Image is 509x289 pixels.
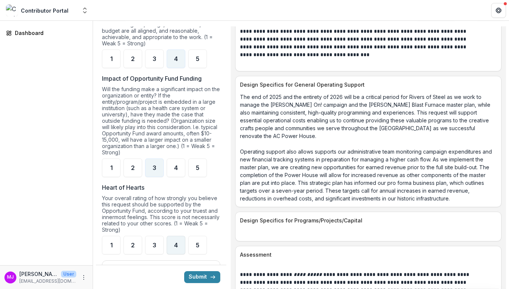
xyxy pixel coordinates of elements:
p: Design Specifics for General Operating Support [240,81,494,89]
span: 5 [196,242,199,248]
a: Dashboard [3,27,90,39]
span: 3 [153,56,156,62]
span: 5 [196,165,199,171]
span: 2 [131,242,135,248]
span: 2 [131,165,135,171]
span: 5 [196,56,199,62]
span: 3 [153,242,156,248]
p: [EMAIL_ADDRESS][DOMAIN_NAME] [19,278,76,285]
span: 2 [131,56,135,62]
p: Design Specifics for Programs/Projects/Capital [240,216,494,224]
button: Open entity switcher [80,3,90,18]
p: The end of 2025 and the entirety of 2026 will be a critical period for Rivers of Steel as we work... [240,93,497,202]
span: 1 [110,242,113,248]
div: Contributor Portal [21,7,68,15]
p: Impact of Opportunity Fund Funding [102,74,202,83]
span: 4 [174,242,178,248]
div: Dashboard [15,29,84,37]
button: Submit [184,271,220,283]
span: 4 [174,56,178,62]
div: Medina Jackson [7,275,14,280]
p: Assessment [240,251,494,259]
p: [PERSON_NAME] [19,270,58,278]
button: Get Help [491,3,506,18]
p: Heart of Hearts [102,183,144,192]
span: 4 [174,165,178,171]
div: Your overall rating of how strongly you believe this request should be supported by the Opportuni... [102,195,220,236]
div: The stated goals, design, measurement, and budget are all aligned, and reasonable, achievable, an... [102,21,220,49]
p: User [61,271,76,277]
span: 3 [153,165,156,171]
span: 1 [110,56,113,62]
div: Will the funding make a significant impact on the organization or entity? If the entity/program/p... [102,86,220,158]
button: More [79,273,88,282]
span: 1 [110,165,113,171]
img: Contributor Portal [6,4,18,16]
